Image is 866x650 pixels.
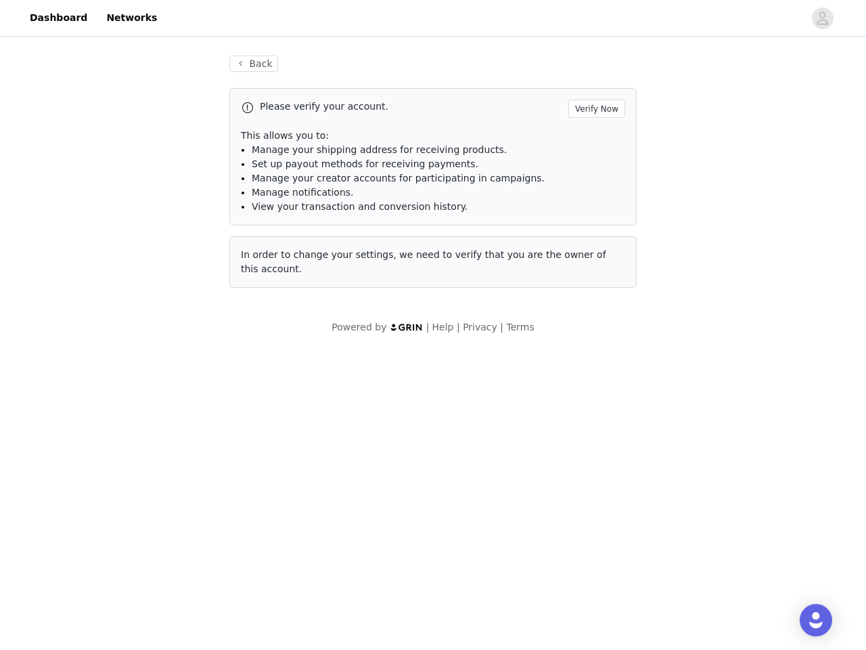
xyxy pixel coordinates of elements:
[252,187,354,198] span: Manage notifications.
[260,100,563,114] p: Please verify your account.
[457,322,460,332] span: |
[463,322,497,332] a: Privacy
[252,144,507,155] span: Manage your shipping address for receiving products.
[816,7,829,29] div: avatar
[252,158,478,169] span: Set up payout methods for receiving payments.
[98,3,165,33] a: Networks
[252,201,468,212] span: View your transaction and conversion history.
[22,3,95,33] a: Dashboard
[426,322,430,332] span: |
[506,322,534,332] a: Terms
[229,56,278,72] button: Back
[332,322,386,332] span: Powered by
[568,100,625,118] button: Verify Now
[390,323,424,332] img: logo
[500,322,503,332] span: |
[432,322,454,332] a: Help
[241,129,625,143] p: This allows you to:
[800,604,832,636] div: Open Intercom Messenger
[252,173,545,183] span: Manage your creator accounts for participating in campaigns.
[241,249,606,274] span: In order to change your settings, we need to verify that you are the owner of this account.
